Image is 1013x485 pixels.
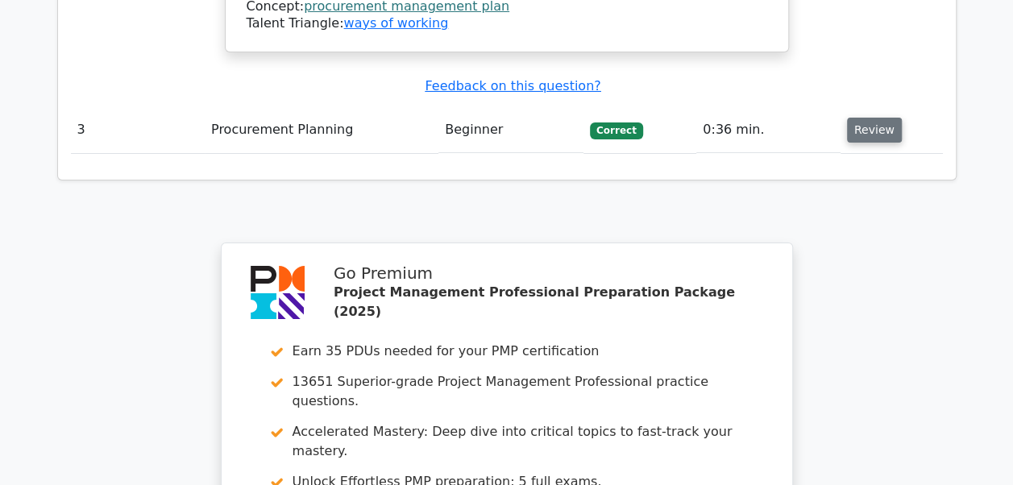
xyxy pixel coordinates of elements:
td: Procurement Planning [205,107,438,153]
td: 0:36 min. [696,107,841,153]
td: Beginner [438,107,583,153]
span: Correct [590,122,642,139]
td: 3 [71,107,205,153]
button: Review [847,118,902,143]
a: ways of working [343,15,448,31]
a: Feedback on this question? [425,78,600,93]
